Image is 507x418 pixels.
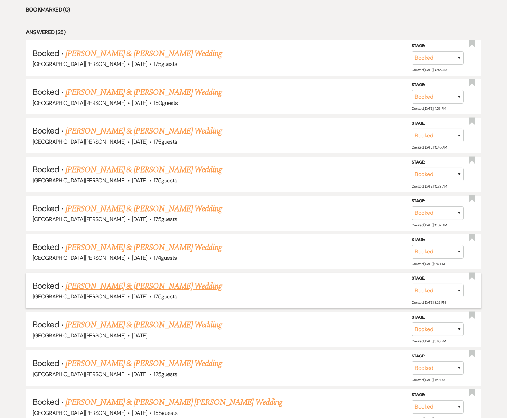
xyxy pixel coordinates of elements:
a: [PERSON_NAME] & [PERSON_NAME] Wedding [65,125,221,137]
span: Created: [DATE] 9:14 PM [412,261,444,266]
span: Booked [33,396,59,407]
span: 174 guests [154,254,177,261]
a: [PERSON_NAME] & [PERSON_NAME] Wedding [65,164,221,176]
span: [DATE] [132,409,147,417]
span: Booked [33,125,59,136]
label: Stage: [412,197,464,205]
label: Stage: [412,236,464,244]
a: [PERSON_NAME] & [PERSON_NAME] Wedding [65,241,221,254]
span: Created: [DATE] 10:45 AM [412,145,447,150]
label: Stage: [412,275,464,282]
span: 125 guests [154,371,177,378]
span: [DATE] [132,254,147,261]
span: Created: [DATE] 8:29 PM [412,300,445,305]
span: [DATE] [132,138,147,145]
span: Created: [DATE] 3:40 PM [412,339,446,343]
span: Booked [33,48,59,59]
label: Stage: [412,159,464,166]
a: [PERSON_NAME] & [PERSON_NAME] Wedding [65,203,221,215]
span: [DATE] [132,60,147,68]
span: Booked [33,358,59,368]
label: Stage: [412,391,464,399]
span: 175 guests [154,177,177,184]
span: [GEOGRAPHIC_DATA][PERSON_NAME] [33,177,126,184]
a: [PERSON_NAME] & [PERSON_NAME] Wedding [65,357,221,370]
label: Stage: [412,314,464,321]
a: [PERSON_NAME] & [PERSON_NAME] Wedding [65,280,221,292]
span: Booked [33,280,59,291]
span: 175 guests [154,293,177,300]
span: Booked [33,164,59,175]
span: Created: [DATE] 10:45 AM [412,68,447,72]
span: [GEOGRAPHIC_DATA][PERSON_NAME] [33,60,126,68]
a: [PERSON_NAME] & [PERSON_NAME] Wedding [65,319,221,331]
span: [GEOGRAPHIC_DATA][PERSON_NAME] [33,332,126,339]
label: Stage: [412,120,464,128]
span: Booked [33,319,59,330]
span: [GEOGRAPHIC_DATA][PERSON_NAME] [33,99,126,107]
span: Booked [33,86,59,97]
span: [GEOGRAPHIC_DATA][PERSON_NAME] [33,138,126,145]
span: 175 guests [154,138,177,145]
label: Stage: [412,42,464,50]
span: Booked [33,242,59,252]
a: [PERSON_NAME] & [PERSON_NAME] Wedding [65,86,221,99]
label: Stage: [412,81,464,89]
a: [PERSON_NAME] & [PERSON_NAME] Wedding [65,47,221,60]
span: Created: [DATE] 4:03 PM [412,106,446,111]
span: 175 guests [154,215,177,223]
span: 150 guests [154,99,178,107]
span: [GEOGRAPHIC_DATA][PERSON_NAME] [33,254,126,261]
span: Booked [33,203,59,214]
li: Answered (25) [26,28,482,37]
a: [PERSON_NAME] & [PERSON_NAME] [PERSON_NAME] Wedding [65,396,282,409]
span: [DATE] [132,99,147,107]
span: [GEOGRAPHIC_DATA][PERSON_NAME] [33,409,126,417]
span: 155 guests [154,409,177,417]
label: Stage: [412,352,464,360]
span: [GEOGRAPHIC_DATA][PERSON_NAME] [33,293,126,300]
span: [DATE] [132,177,147,184]
span: [DATE] [132,332,147,339]
li: Bookmarked (0) [26,5,482,14]
span: Created: [DATE] 10:33 AM [412,184,447,188]
span: [DATE] [132,371,147,378]
span: [GEOGRAPHIC_DATA][PERSON_NAME] [33,371,126,378]
span: Created: [DATE] 10:52 AM [412,223,447,227]
span: Created: [DATE] 11:57 PM [412,378,445,382]
span: [DATE] [132,215,147,223]
span: [GEOGRAPHIC_DATA][PERSON_NAME] [33,215,126,223]
span: 175 guests [154,60,177,68]
span: [DATE] [132,293,147,300]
